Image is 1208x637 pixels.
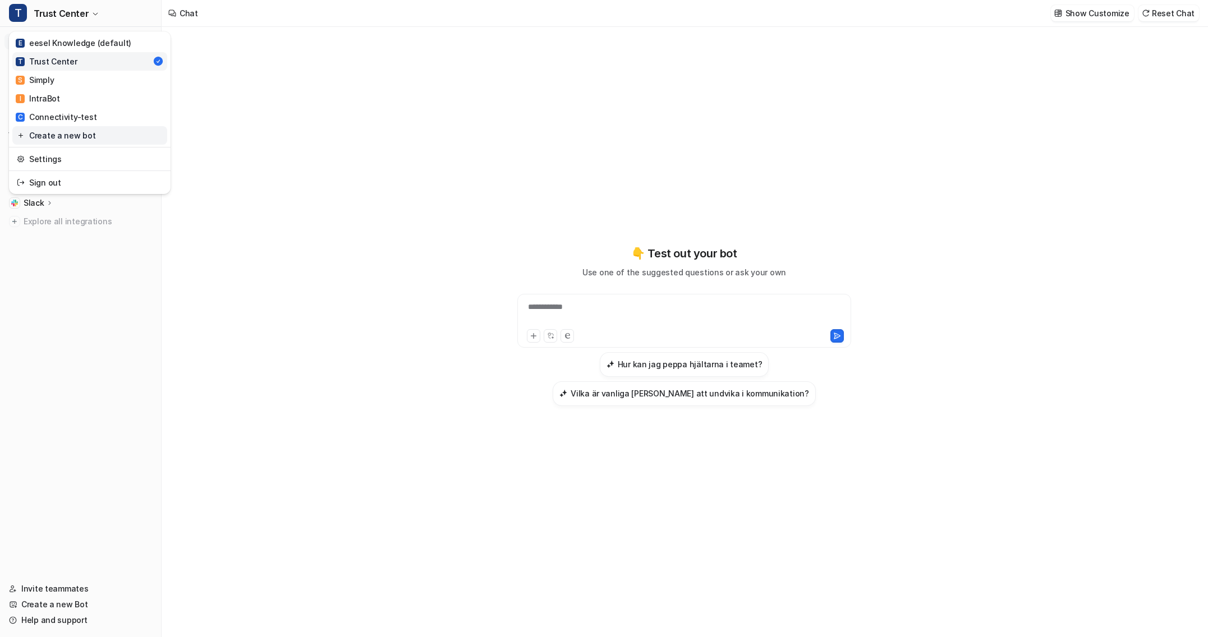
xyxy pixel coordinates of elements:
[9,4,27,22] span: T
[16,39,25,48] span: E
[16,111,97,123] div: Connectivity-test
[16,93,60,104] div: IntraBot
[16,94,25,103] span: I
[17,130,25,141] img: reset
[34,6,89,21] span: Trust Center
[16,74,54,86] div: Simply
[12,150,167,168] a: Settings
[17,153,25,165] img: reset
[12,126,167,145] a: Create a new bot
[16,113,25,122] span: C
[16,37,131,49] div: eesel Knowledge (default)
[9,31,171,194] div: TTrust Center
[12,173,167,192] a: Sign out
[16,56,77,67] div: Trust Center
[16,76,25,85] span: S
[17,177,25,188] img: reset
[16,57,25,66] span: T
